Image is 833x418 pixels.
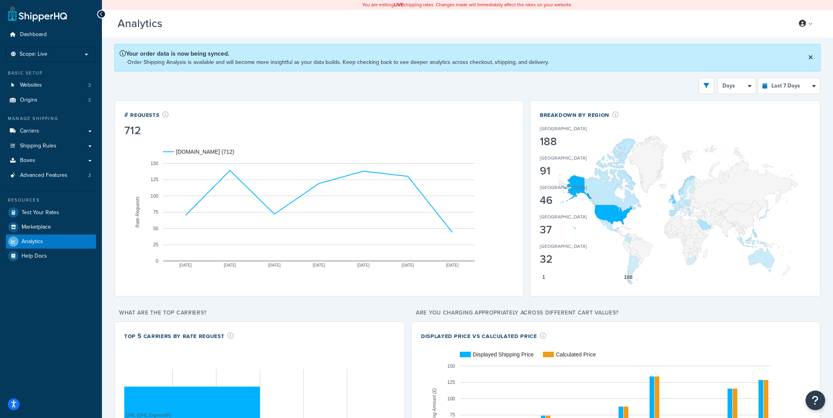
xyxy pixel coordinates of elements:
text: 188 [624,274,633,280]
li: Advanced Features [6,168,96,183]
div: Displayed Price vs Calculated Price [421,331,546,340]
li: Websites [6,78,96,93]
div: Resources [6,197,96,204]
text: [DOMAIN_NAME] (712) [176,149,234,155]
a: Origins2 [6,93,96,107]
span: Analytics [22,238,43,245]
button: open filter drawer [699,78,714,94]
div: # Requests [124,110,169,119]
p: What are the top carriers? [114,307,405,318]
span: Dashboard [20,31,47,38]
text: 125 [447,380,455,385]
p: [GEOGRAPHIC_DATA] [540,243,587,250]
text: [DATE] [224,263,236,267]
text: 125 [151,177,158,182]
a: Carriers [6,124,96,138]
button: Open Resource Center [806,391,825,410]
span: Scope: Live [20,51,47,58]
text: 150 [151,160,158,166]
text: [DATE] [402,263,414,267]
span: Beta [164,20,191,29]
text: 50 [153,225,159,231]
svg: A chart. [540,136,811,285]
h3: Analytics [118,18,782,30]
div: 188 [540,136,611,147]
text: 75 [153,209,159,215]
p: [GEOGRAPHIC_DATA] [540,125,587,132]
text: 100 [447,396,455,401]
p: Are you charging appropriately across different cart values? [411,307,820,318]
text: Rate Requests [135,196,140,227]
span: Test Your Rates [22,209,59,216]
text: 1 [542,274,545,280]
span: Help Docs [22,253,47,260]
text: 150 [447,363,455,369]
text: 100 [151,193,158,198]
div: Manage Shipping [6,115,96,122]
span: Websites [20,82,42,89]
span: 2 [88,172,91,179]
a: Shipping Rules [6,139,96,153]
text: 0 [156,258,158,264]
text: 75 [450,412,456,418]
p: [GEOGRAPHIC_DATA] [540,184,587,191]
span: Advanced Features [20,172,67,179]
div: Basic Setup [6,70,96,76]
p: [GEOGRAPHIC_DATA] [540,154,587,162]
a: Marketplace [6,220,96,234]
div: Breakdown by Region [540,110,619,119]
a: Dashboard [6,27,96,42]
a: Test Your Rates [6,205,96,220]
text: [DATE] [179,263,192,267]
div: 32 [540,254,611,265]
a: Analytics [6,234,96,249]
span: Boxes [20,157,35,164]
text: [DATE] [313,263,325,267]
a: Websites2 [6,78,96,93]
div: 91 [540,165,611,176]
text: [DATE] [357,263,370,267]
span: Carriers [20,128,39,134]
p: Your order data is now being synced. [120,49,549,58]
b: LIVE [394,1,404,8]
svg: A chart. [124,138,514,287]
text: Displayed Shipping Price [473,351,534,358]
a: Help Docs [6,249,96,263]
text: Calculated Price [556,351,596,358]
span: 2 [88,97,91,104]
p: Order Shipping Analysis is available and will become more insightful as your data builds. Keep ch... [127,58,549,66]
text: DHL (DHL Express®) [126,412,171,418]
a: Boxes [6,153,96,168]
span: Marketplace [22,224,51,231]
div: 712 [124,125,169,136]
text: [DATE] [268,263,281,267]
div: Top 5 Carriers by Rate Request [124,331,234,340]
text: [DATE] [446,263,459,267]
li: Origins [6,93,96,107]
a: Advanced Features2 [6,168,96,183]
span: Origins [20,97,38,104]
div: 46 [540,195,611,206]
p: [GEOGRAPHIC_DATA] [540,213,587,220]
span: Shipping Rules [20,143,56,149]
div: 37 [540,224,611,235]
span: 2 [88,82,91,89]
text: 25 [153,242,159,247]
